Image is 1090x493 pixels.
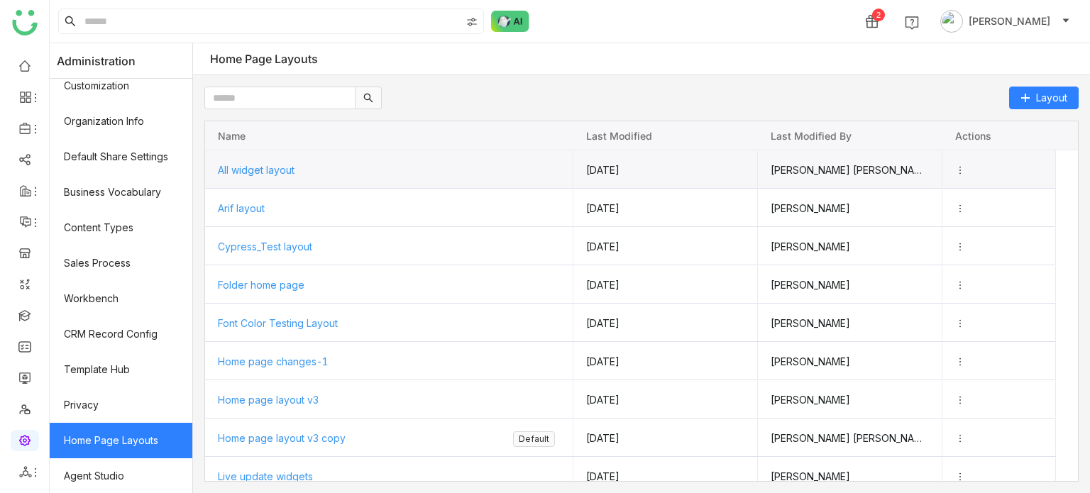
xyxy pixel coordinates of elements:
[969,13,1050,29] span: [PERSON_NAME]
[586,470,620,482] span: [DATE]
[50,387,192,423] a: Privacy
[466,16,478,28] img: search-type.svg
[586,355,620,367] span: [DATE]
[218,470,313,482] span: Live update widgets
[218,432,346,444] span: Home page layout v3 copy
[50,281,192,316] a: Workbench
[50,68,192,104] a: Customization
[210,52,318,66] div: Home Page Layouts
[771,189,930,226] span: [PERSON_NAME]
[513,431,555,447] nz-tag: Default
[205,419,1056,457] div: Press SPACE to select this row.
[586,394,620,406] span: [DATE]
[218,279,304,291] span: Folder home page
[50,423,192,458] a: Home Page Layouts
[586,240,620,253] span: [DATE]
[1036,90,1067,106] span: Layout
[771,419,930,455] span: [PERSON_NAME] [PERSON_NAME]
[586,164,620,176] span: [DATE]
[218,355,329,367] span: Home page changes-1
[50,352,192,387] a: Template Hub
[771,381,930,417] span: [PERSON_NAME]
[205,189,1056,227] div: Press SPACE to select this row.
[491,11,529,32] img: ask-buddy-normal.svg
[940,10,963,33] img: avatar
[218,164,294,176] span: All widget layout
[771,266,930,302] span: [PERSON_NAME]
[586,130,652,142] span: Last modified
[205,304,1056,342] div: Press SPACE to select this row.
[50,139,192,175] a: Default Share Settings
[1009,87,1079,109] button: Layout
[50,210,192,245] a: Content Types
[205,150,1056,189] div: Press SPACE to select this row.
[586,432,620,444] span: [DATE]
[771,228,930,264] span: [PERSON_NAME]
[218,317,338,329] span: Font Color Testing Layout
[937,10,1073,33] button: [PERSON_NAME]
[771,304,930,340] span: [PERSON_NAME]
[205,227,1056,265] div: Press SPACE to select this row.
[50,316,192,352] a: CRM Record Config
[771,343,930,379] span: [PERSON_NAME]
[955,130,991,142] span: Actions
[218,202,265,214] span: Arif layout
[50,175,192,210] a: Business Vocabulary
[50,245,192,281] a: Sales Process
[218,394,319,406] span: Home page layout v3
[205,342,1056,380] div: Press SPACE to select this row.
[218,130,246,142] span: Name
[771,130,852,142] span: Last modified by
[872,9,885,21] div: 2
[586,317,620,329] span: [DATE]
[905,16,919,30] img: help.svg
[771,151,930,187] span: [PERSON_NAME] [PERSON_NAME]
[218,240,312,253] span: Cypress_Test layout
[205,265,1056,304] div: Press SPACE to select this row.
[586,202,620,214] span: [DATE]
[205,380,1056,419] div: Press SPACE to select this row.
[57,43,136,79] span: Administration
[586,279,620,291] span: [DATE]
[50,104,192,139] a: Organization Info
[12,10,38,35] img: logo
